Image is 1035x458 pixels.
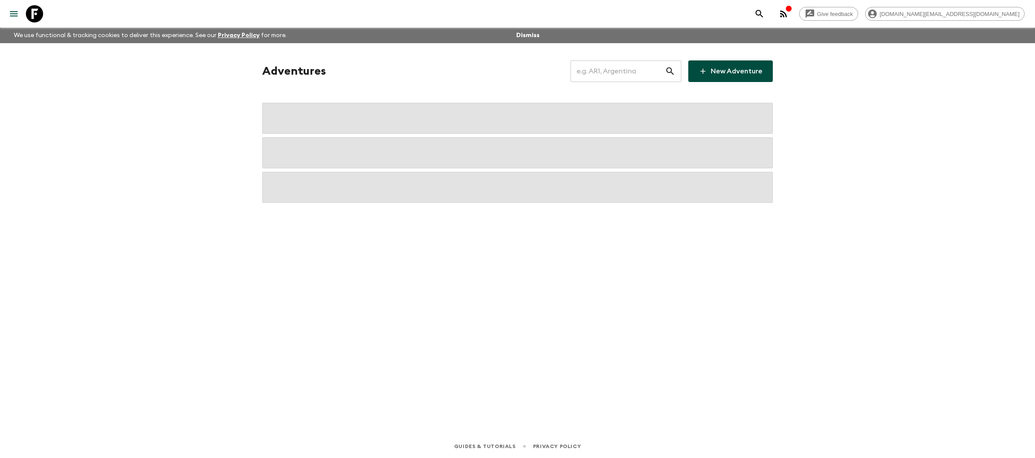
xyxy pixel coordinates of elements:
[812,11,858,17] span: Give feedback
[5,5,22,22] button: menu
[10,28,290,43] p: We use functional & tracking cookies to deliver this experience. See our for more.
[454,442,516,451] a: Guides & Tutorials
[262,63,326,80] h1: Adventures
[875,11,1024,17] span: [DOMAIN_NAME][EMAIL_ADDRESS][DOMAIN_NAME]
[751,5,768,22] button: search adventures
[688,60,773,82] a: New Adventure
[514,29,542,41] button: Dismiss
[533,442,581,451] a: Privacy Policy
[865,7,1025,21] div: [DOMAIN_NAME][EMAIL_ADDRESS][DOMAIN_NAME]
[571,59,665,83] input: e.g. AR1, Argentina
[218,32,260,38] a: Privacy Policy
[799,7,858,21] a: Give feedback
